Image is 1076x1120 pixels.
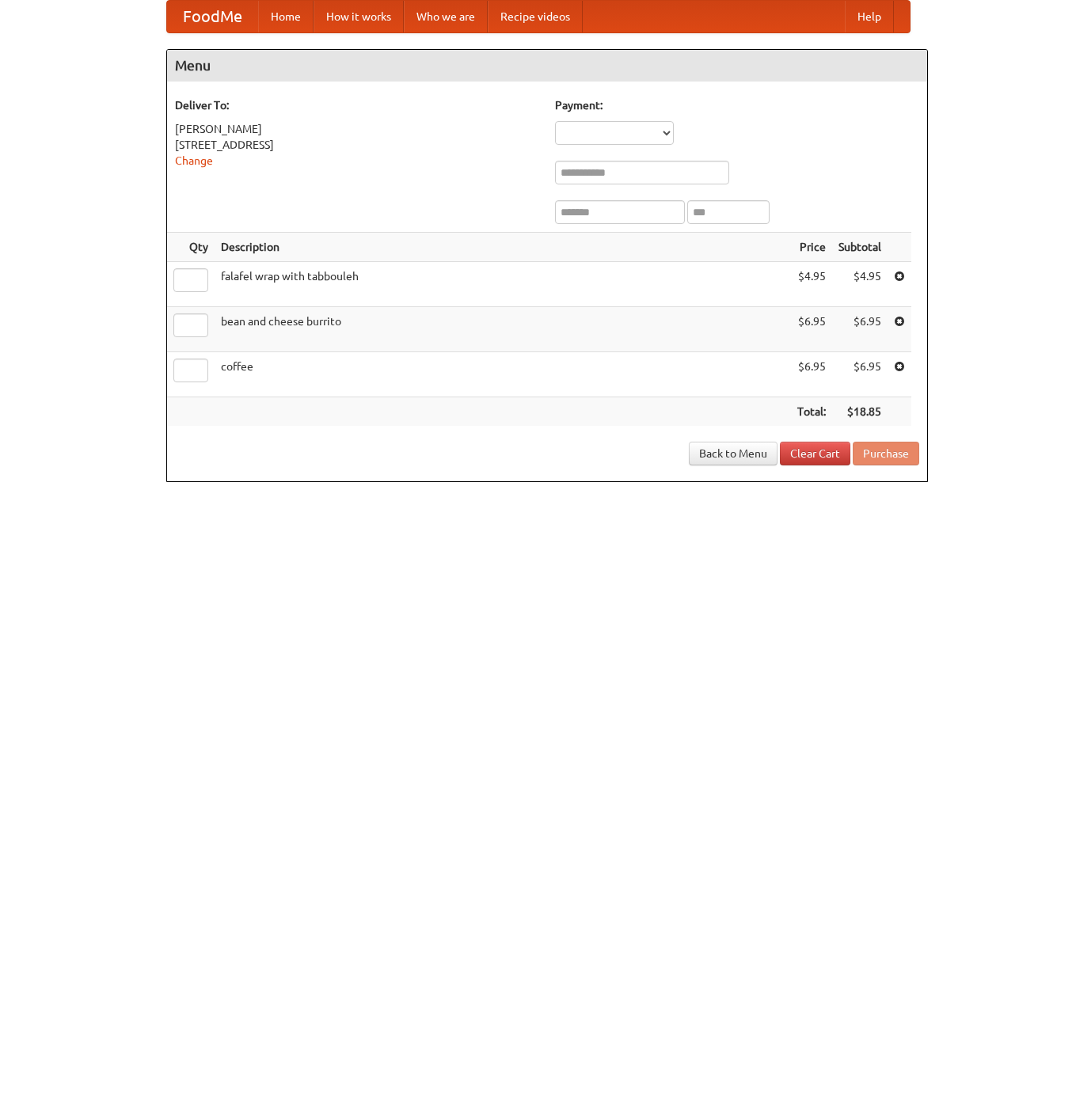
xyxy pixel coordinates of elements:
[167,1,258,32] a: FoodMe
[215,262,791,307] td: falafel wrap with tabbouleh
[832,233,888,262] th: Subtotal
[791,233,832,262] th: Price
[689,442,778,465] a: Back to Menu
[791,352,832,397] td: $6.95
[215,352,791,397] td: coffee
[791,397,832,427] th: Total:
[853,442,919,465] button: Purchase
[258,1,314,32] a: Home
[404,1,488,32] a: Who we are
[845,1,894,32] a: Help
[215,233,791,262] th: Description
[167,50,927,82] h4: Menu
[780,442,850,465] a: Clear Cart
[555,97,919,113] h5: Payment:
[832,262,888,307] td: $4.95
[791,307,832,352] td: $6.95
[215,307,791,352] td: bean and cheese burrito
[175,97,539,113] h5: Deliver To:
[832,397,888,427] th: $18.85
[832,352,888,397] td: $6.95
[791,262,832,307] td: $4.95
[175,137,539,153] div: [STREET_ADDRESS]
[832,307,888,352] td: $6.95
[167,233,215,262] th: Qty
[175,154,213,167] a: Change
[314,1,404,32] a: How it works
[175,121,539,137] div: [PERSON_NAME]
[488,1,583,32] a: Recipe videos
